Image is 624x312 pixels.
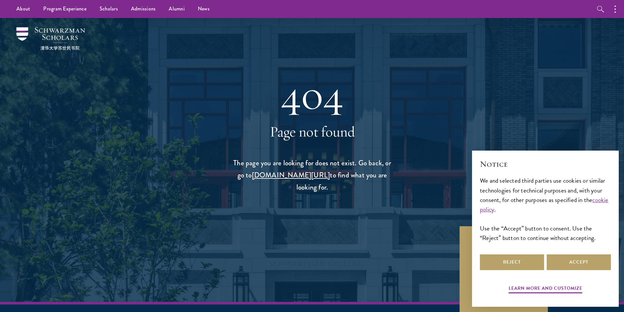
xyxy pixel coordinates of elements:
img: Schwarzman Scholars [16,27,85,50]
h1: Page not found [232,122,392,141]
div: 404 [232,79,392,113]
a: cookie policy [480,195,609,214]
button: Learn more and customize [509,284,582,294]
button: Reject [480,254,544,270]
a: [DOMAIN_NAME][URL] [252,170,330,180]
button: Accept [547,254,611,270]
div: We and selected third parties use cookies or similar technologies for technical purposes and, wit... [480,176,611,242]
p: The page you are looking for does not exist. Go back, or go to to find what you are looking for. [232,157,392,193]
h2: Notice [480,158,611,170]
